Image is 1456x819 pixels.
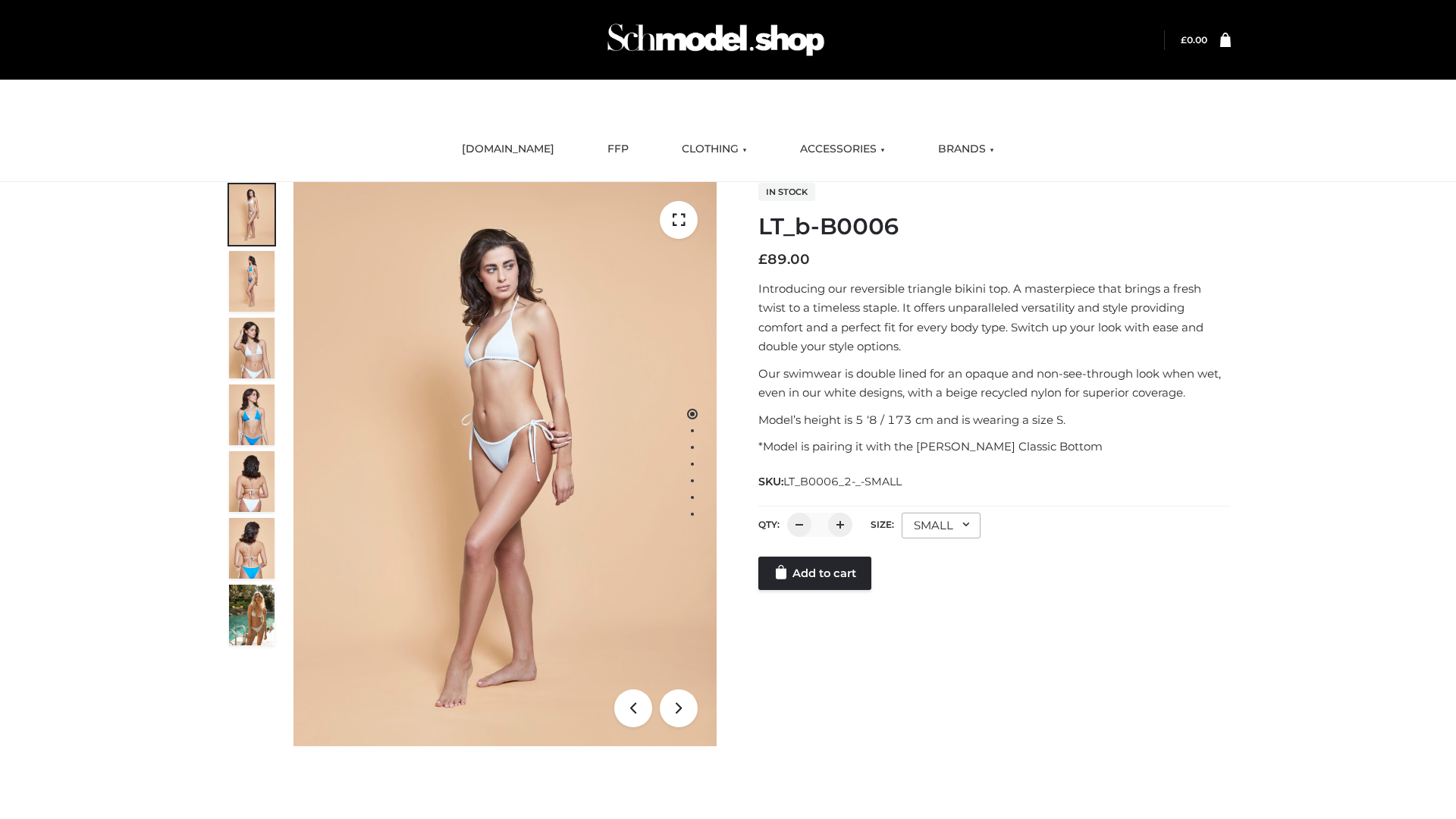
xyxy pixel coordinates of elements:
div: SMALL [902,513,981,538]
img: ArielClassicBikiniTop_CloudNine_AzureSky_OW114ECO_1-scaled.jpg [229,184,275,245]
span: £ [758,251,767,268]
span: In stock [758,183,815,201]
label: Size: [871,519,894,530]
a: Add to cart [758,557,871,590]
span: SKU: [758,472,903,491]
img: ArielClassicBikiniTop_CloudNine_AzureSky_OW114ECO_2-scaled.jpg [229,251,275,312]
a: BRANDS [927,133,1006,166]
a: FFP [596,133,640,166]
img: ArielClassicBikiniTop_CloudNine_AzureSky_OW114ECO_3-scaled.jpg [229,318,275,378]
span: £ [1181,34,1187,45]
a: ACCESSORIES [789,133,896,166]
a: £0.00 [1181,34,1207,45]
img: Schmodel Admin 964 [602,10,830,70]
img: ArielClassicBikiniTop_CloudNine_AzureSky_OW114ECO_7-scaled.jpg [229,451,275,512]
p: *Model is pairing it with the [PERSON_NAME] Classic Bottom [758,437,1231,457]
img: ArielClassicBikiniTop_CloudNine_AzureSky_OW114ECO_4-scaled.jpg [229,384,275,445]
p: Model’s height is 5 ‘8 / 173 cm and is wearing a size S. [758,410,1231,430]
p: Our swimwear is double lined for an opaque and non-see-through look when wet, even in our white d... [758,364,1231,403]
a: CLOTHING [670,133,758,166]
img: ArielClassicBikiniTop_CloudNine_AzureSky_OW114ECO_8-scaled.jpg [229,518,275,579]
bdi: 89.00 [758,251,810,268]
span: LT_B0006_2-_-SMALL [783,475,902,488]
img: Arieltop_CloudNine_AzureSky2.jpg [229,585,275,645]
label: QTY: [758,519,780,530]
a: [DOMAIN_NAME] [450,133,566,166]
img: ArielClassicBikiniTop_CloudNine_AzureSky_OW114ECO_1 [293,182,717,746]
p: Introducing our reversible triangle bikini top. A masterpiece that brings a fresh twist to a time... [758,279,1231,356]
h1: LT_b-B0006 [758,213,1231,240]
bdi: 0.00 [1181,34,1207,45]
